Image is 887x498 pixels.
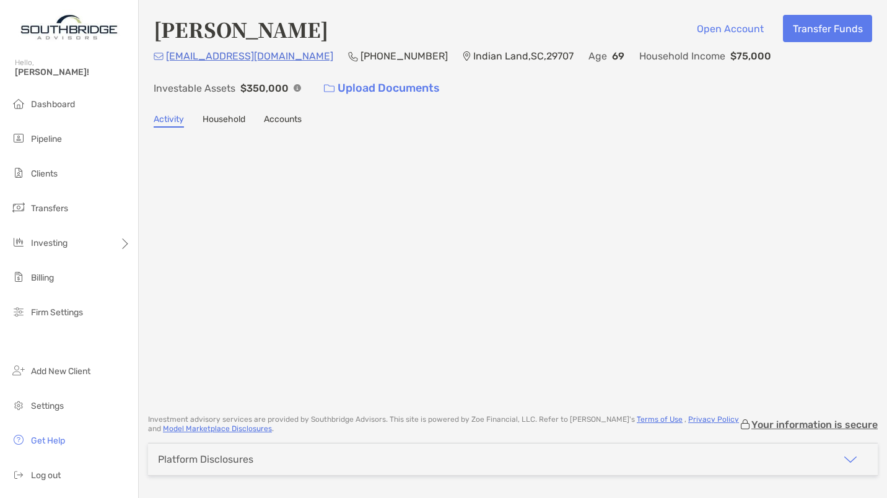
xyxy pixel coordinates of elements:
a: Accounts [264,114,302,128]
img: Location Icon [463,51,471,61]
a: Privacy Policy [688,415,739,424]
a: Household [203,114,245,128]
img: billing icon [11,269,26,284]
img: button icon [324,84,334,93]
span: Settings [31,401,64,411]
button: Open Account [687,15,773,42]
img: icon arrow [843,452,858,467]
img: get-help icon [11,432,26,447]
img: dashboard icon [11,96,26,111]
span: Pipeline [31,134,62,144]
p: [PHONE_NUMBER] [360,48,448,64]
span: Billing [31,273,54,283]
p: Investable Assets [154,81,235,96]
p: Indian Land , SC , 29707 [473,48,574,64]
span: Firm Settings [31,307,83,318]
p: [EMAIL_ADDRESS][DOMAIN_NAME] [166,48,333,64]
h4: [PERSON_NAME] [154,15,328,43]
img: logout icon [11,467,26,482]
a: Activity [154,114,184,128]
img: investing icon [11,235,26,250]
img: clients icon [11,165,26,180]
a: Model Marketplace Disclosures [163,424,272,433]
img: Email Icon [154,53,164,60]
span: Dashboard [31,99,75,110]
a: Upload Documents [316,75,448,102]
p: Household Income [639,48,725,64]
p: Age [588,48,607,64]
p: 69 [612,48,624,64]
img: Phone Icon [348,51,358,61]
p: $75,000 [730,48,771,64]
span: Log out [31,470,61,481]
span: Add New Client [31,366,90,377]
span: Get Help [31,435,65,446]
img: Zoe Logo [15,5,123,50]
img: pipeline icon [11,131,26,146]
img: add_new_client icon [11,363,26,378]
img: Info Icon [294,84,301,92]
div: Platform Disclosures [158,453,253,465]
span: [PERSON_NAME]! [15,67,131,77]
p: Investment advisory services are provided by Southbridge Advisors . This site is powered by Zoe F... [148,415,739,434]
span: Investing [31,238,68,248]
p: $350,000 [240,81,289,96]
p: Your information is secure [751,419,878,430]
span: Clients [31,168,58,179]
a: Terms of Use [637,415,683,424]
img: settings icon [11,398,26,413]
span: Transfers [31,203,68,214]
img: transfers icon [11,200,26,215]
button: Transfer Funds [783,15,872,42]
img: firm-settings icon [11,304,26,319]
